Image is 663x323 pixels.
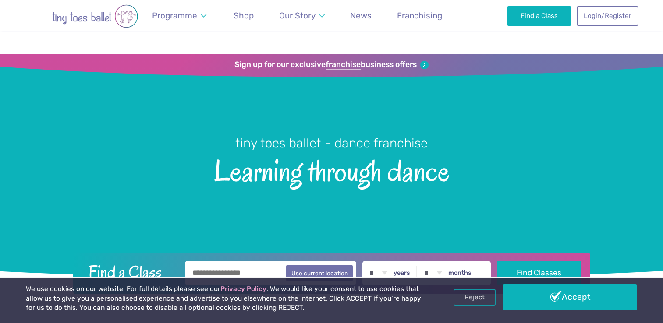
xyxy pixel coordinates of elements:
span: Our Story [279,11,316,21]
a: Accept [503,284,637,310]
a: Franchising [393,5,447,26]
a: Privacy Policy [220,285,266,293]
a: Our Story [275,5,329,26]
a: News [346,5,376,26]
small: tiny toes ballet - dance franchise [235,136,428,151]
span: Franchising [397,11,442,21]
span: Programme [152,11,197,21]
label: months [448,269,472,277]
h2: Find a Class [82,261,179,283]
label: years [394,269,410,277]
a: Sign up for our exclusivefranchisebusiness offers [234,60,429,70]
img: tiny toes ballet [25,4,165,28]
p: We use cookies on our website. For full details please see our . We would like your consent to us... [26,284,423,313]
a: Programme [148,5,211,26]
a: Reject [454,289,496,305]
a: Login/Register [577,6,638,25]
strong: franchise [326,60,361,70]
button: Find Classes [497,261,581,285]
span: Shop [234,11,254,21]
span: Learning through dance [15,152,648,187]
a: Shop [230,5,258,26]
button: Use current location [286,265,353,281]
span: News [350,11,372,21]
a: Find a Class [507,6,571,25]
